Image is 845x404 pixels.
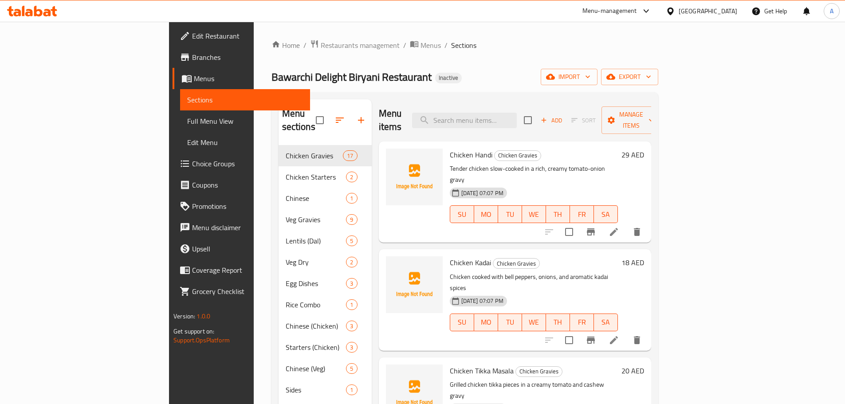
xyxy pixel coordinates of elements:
span: Chicken Handi [450,148,492,161]
button: WE [522,314,546,331]
span: FR [574,208,590,221]
span: 3 [346,322,357,330]
span: Promotions [192,201,303,212]
div: Veg Gravies [286,214,346,225]
span: Select all sections [310,111,329,129]
span: import [548,71,590,82]
a: Full Menu View [180,110,310,132]
button: Manage items [601,106,661,134]
span: Add [539,115,563,126]
a: Restaurants management [310,39,400,51]
div: items [346,363,357,374]
span: 1 [346,301,357,309]
a: Promotions [173,196,310,217]
span: 2 [346,173,357,181]
a: Menus [410,39,441,51]
span: 1 [346,386,357,394]
span: Chicken Kadai [450,256,491,269]
span: 3 [346,279,357,288]
div: Chinese (Chicken)3 [279,315,372,337]
a: Menu disclaimer [173,217,310,238]
span: Egg Dishes [286,278,346,289]
div: Sides [286,384,346,395]
span: Coverage Report [192,265,303,275]
button: FR [570,314,594,331]
div: Starters (Chicken) [286,342,346,353]
button: MO [474,205,498,223]
div: Chicken Starters2 [279,166,372,188]
div: items [346,342,357,353]
span: MO [478,316,495,329]
span: Select section first [566,114,601,127]
button: export [601,69,658,85]
span: export [608,71,651,82]
div: items [346,193,357,204]
button: Branch-specific-item [580,221,601,243]
div: Chicken Gravies17 [279,145,372,166]
button: TU [498,205,522,223]
div: Veg Gravies9 [279,209,372,230]
button: TH [546,205,570,223]
span: Chinese [286,193,346,204]
span: A [830,6,833,16]
span: Upsell [192,243,303,254]
a: Sections [180,89,310,110]
span: Sort sections [329,110,350,131]
span: Chicken Gravies [516,366,562,377]
span: Menus [421,40,441,51]
span: TH [550,316,566,329]
div: Menu-management [582,6,637,16]
span: WE [526,208,542,221]
span: Chicken Starters [286,172,346,182]
div: Chicken Gravies [494,150,541,161]
span: Select to update [560,331,578,349]
span: Edit Menu [187,137,303,148]
span: Select section [519,111,537,129]
span: Restaurants management [321,40,400,51]
span: Edit Restaurant [192,31,303,41]
span: FR [574,316,590,329]
div: Chinese (Veg)5 [279,358,372,379]
a: Branches [173,47,310,68]
span: Coupons [192,180,303,190]
button: FR [570,205,594,223]
span: Bawarchi Delight Biryani Restaurant [271,67,432,87]
a: Edit menu item [609,335,619,345]
p: Tender chicken slow-cooked in a rich, creamy tomato-onion gravy [450,163,618,185]
button: import [541,69,597,85]
span: Get support on: [173,326,214,337]
span: Add item [537,114,566,127]
span: 2 [346,258,357,267]
span: SU [454,208,471,221]
div: Rice Combo1 [279,294,372,315]
button: SA [594,314,618,331]
span: 1.0.0 [197,310,210,322]
a: Choice Groups [173,153,310,174]
span: Sections [451,40,476,51]
a: Edit Restaurant [173,25,310,47]
button: delete [626,329,648,351]
button: SA [594,205,618,223]
input: search [412,113,517,128]
button: delete [626,221,648,243]
a: Coupons [173,174,310,196]
img: Chicken Handi [386,149,443,205]
h6: 18 AED [621,256,644,269]
div: items [346,278,357,289]
div: Lentils (Dal)5 [279,230,372,251]
div: items [346,299,357,310]
div: Egg Dishes3 [279,273,372,294]
button: Branch-specific-item [580,329,601,351]
a: Menus [173,68,310,89]
span: Select to update [560,223,578,241]
div: Starters (Chicken)3 [279,337,372,358]
div: items [346,214,357,225]
button: MO [474,314,498,331]
div: [GEOGRAPHIC_DATA] [679,6,737,16]
span: Inactive [435,74,462,82]
div: Chicken Gravies [286,150,343,161]
h6: 29 AED [621,149,644,161]
span: Menu disclaimer [192,222,303,233]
